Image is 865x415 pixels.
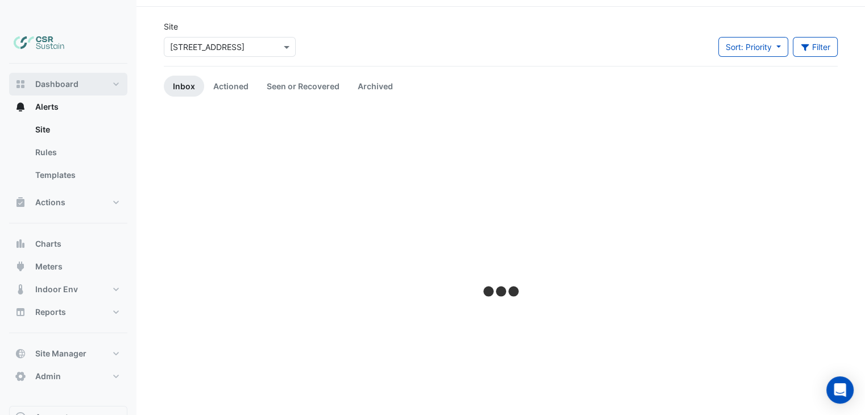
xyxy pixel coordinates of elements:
button: Indoor Env [9,278,127,301]
button: Meters [9,255,127,278]
a: Rules [26,141,127,164]
button: Actions [9,191,127,214]
img: Company Logo [14,32,65,55]
app-icon: Indoor Env [15,284,26,295]
app-icon: Meters [15,261,26,272]
button: Charts [9,233,127,255]
a: Inbox [164,76,204,97]
a: Site [26,118,127,141]
app-icon: Alerts [15,101,26,113]
a: Seen or Recovered [258,76,349,97]
div: Open Intercom Messenger [826,376,854,404]
app-icon: Dashboard [15,78,26,90]
label: Site [164,20,178,32]
app-icon: Site Manager [15,348,26,359]
a: Archived [349,76,402,97]
a: Templates [26,164,127,186]
app-icon: Admin [15,371,26,382]
button: Admin [9,365,127,388]
span: Charts [35,238,61,250]
app-icon: Actions [15,197,26,208]
button: Alerts [9,96,127,118]
app-icon: Reports [15,306,26,318]
button: Site Manager [9,342,127,365]
div: Alerts [9,118,127,191]
button: Reports [9,301,127,323]
app-icon: Charts [15,238,26,250]
button: Sort: Priority [718,37,788,57]
a: Actioned [204,76,258,97]
span: Alerts [35,101,59,113]
span: Sort: Priority [726,42,772,52]
span: Actions [35,197,65,208]
span: Indoor Env [35,284,78,295]
button: Dashboard [9,73,127,96]
span: Reports [35,306,66,318]
span: Dashboard [35,78,78,90]
span: Site Manager [35,348,86,359]
button: Filter [793,37,838,57]
span: Admin [35,371,61,382]
span: Meters [35,261,63,272]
